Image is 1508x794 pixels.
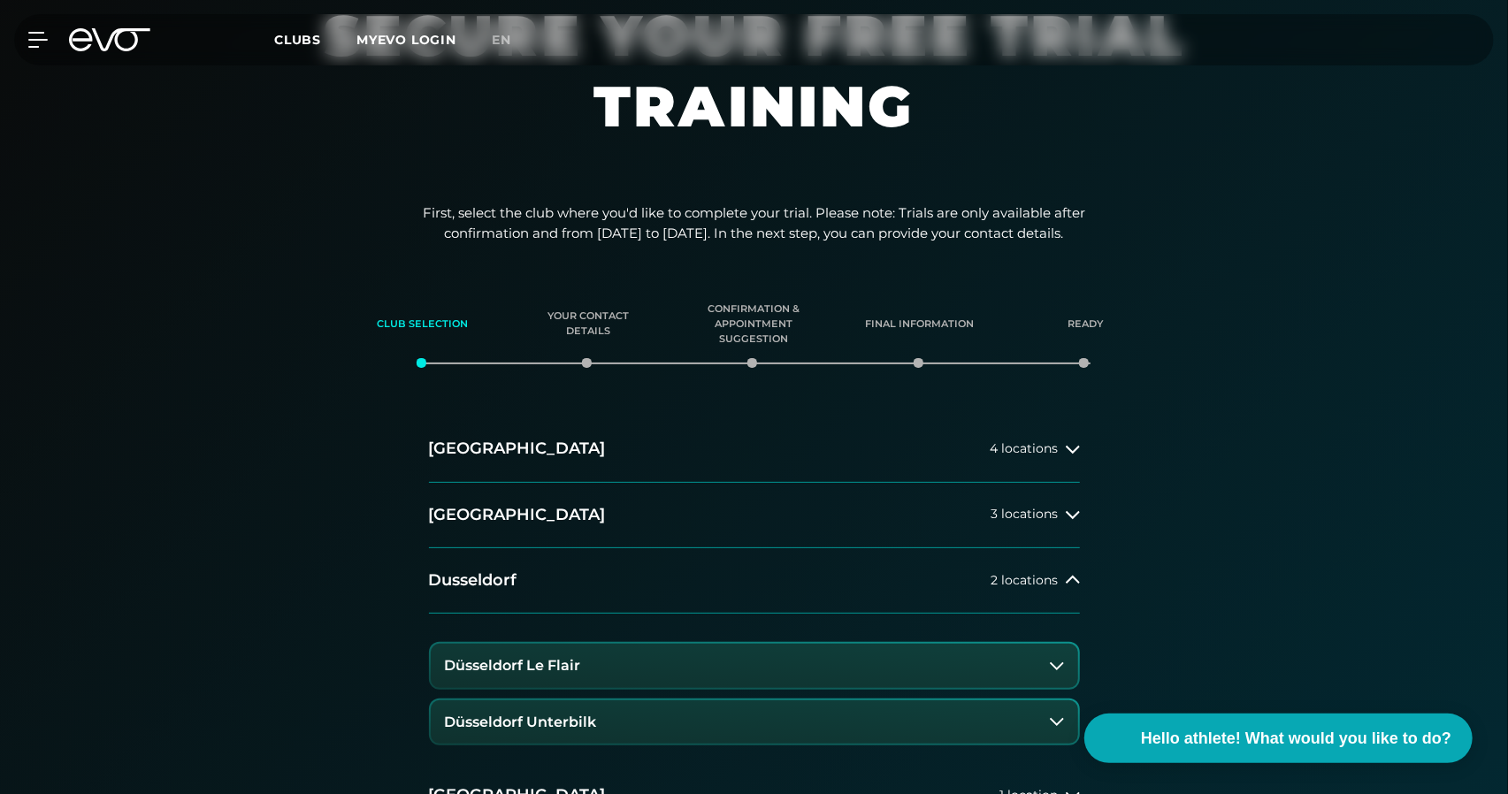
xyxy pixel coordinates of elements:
font: 2 [991,572,999,588]
a: MYEVO LOGIN [356,32,456,48]
font: 4 [991,440,999,456]
font: Ready [1068,317,1103,330]
font: en [492,32,511,48]
font: Your contact details [547,309,629,337]
a: en [492,30,532,50]
font: locations [1002,506,1059,522]
font: Düsseldorf Le Flair [445,657,581,674]
font: Hello athlete! What would you like to do? [1141,729,1451,747]
button: [GEOGRAPHIC_DATA]4 locations [429,416,1080,482]
font: Confirmation & appointment suggestion [708,302,800,345]
font: Club selection [377,317,468,330]
button: Hello athlete! What would you like to do? [1084,714,1473,763]
font: Final information [865,317,974,330]
font: First, select the club where you'd like to complete your trial. Please note: Trials are only avai... [423,204,1085,241]
font: [GEOGRAPHIC_DATA] [429,505,606,524]
button: [GEOGRAPHIC_DATA]3 locations [429,483,1080,548]
font: [GEOGRAPHIC_DATA] [429,439,606,458]
font: Düsseldorf Unterbilk [445,714,597,730]
font: Dusseldorf [429,570,517,590]
font: locations [1002,572,1059,588]
font: Clubs [274,32,321,48]
font: locations [1002,440,1059,456]
button: Düsseldorf Unterbilk [431,700,1078,744]
a: Clubs [274,31,356,48]
button: Dusseldorf2 locations [429,548,1080,614]
font: 3 [991,506,999,522]
button: Düsseldorf Le Flair [431,644,1078,688]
